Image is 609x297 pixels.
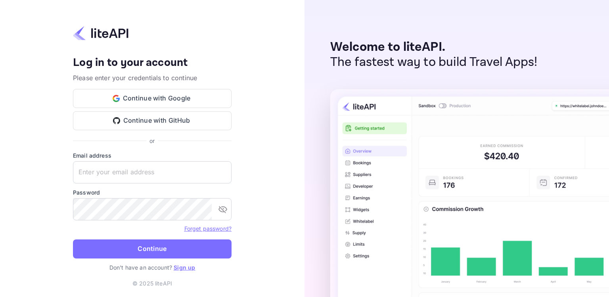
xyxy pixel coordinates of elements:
p: © 2025 liteAPI [132,279,172,287]
h4: Log in to your account [73,56,232,70]
button: Continue with GitHub [73,111,232,130]
button: toggle password visibility [215,201,231,217]
label: Email address [73,151,232,160]
img: liteapi [73,25,128,41]
p: The fastest way to build Travel Apps! [330,55,538,70]
button: Continue [73,239,232,258]
p: Don't have an account? [73,263,232,272]
a: Sign up [174,264,195,271]
p: Welcome to liteAPI. [330,40,538,55]
p: Please enter your credentials to continue [73,73,232,83]
label: Password [73,188,232,197]
a: Forget password? [184,224,232,232]
input: Enter your email address [73,161,232,183]
button: Continue with Google [73,89,232,108]
a: Forget password? [184,225,232,232]
p: or [149,137,155,145]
